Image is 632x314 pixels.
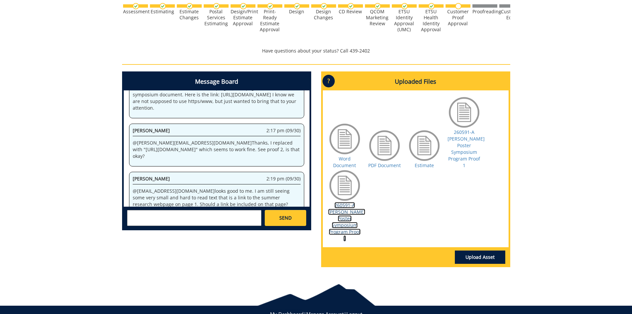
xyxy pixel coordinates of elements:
[472,9,497,15] div: Proofreading
[186,3,193,9] img: checkmark
[122,48,510,54] p: Have questions about your status? Call 439-2402
[133,140,301,159] p: @ [PERSON_NAME][EMAIL_ADDRESS][DOMAIN_NAME] Thanks, I replaced with "[URL][DOMAIN_NAME]" which se...
[338,9,363,15] div: CD Review
[266,175,301,182] span: 2:19 pm (09/30)
[257,9,282,33] div: Print-Ready Estimate Approval
[294,3,300,9] img: checkmark
[240,3,246,9] img: checkmark
[133,175,170,182] span: [PERSON_NAME]
[284,9,309,15] div: Design
[455,251,505,264] a: Upload Asset
[127,210,261,226] textarea: messageToSend
[231,9,255,27] div: Design/Print Estimate Approval
[133,127,170,134] span: [PERSON_NAME]
[448,129,485,168] a: 260591-A [PERSON_NAME] Poster Symposium Program Proof 1
[266,127,301,134] span: 2:17 pm (09/30)
[133,188,301,208] p: @ [EMAIL_ADDRESS][DOMAIN_NAME] looks good to me. I am still seeing some very small and hard to re...
[333,156,356,168] a: Word Document
[328,202,365,242] a: 260591-A [PERSON_NAME] Poster Symposium Program Proof 2
[204,9,229,27] div: Postal Services Estimating
[446,9,470,27] div: Customer Proof Approval
[348,3,354,9] img: checkmark
[419,9,444,33] div: ETSU Health Identity Approval
[323,73,509,90] h4: Uploaded Files
[177,9,202,21] div: Estimate Changes
[133,71,301,111] p: @ [EMAIL_ADDRESS][DOMAIN_NAME] @ [EMAIL_ADDRESS][DOMAIN_NAME] @ [EMAIL_ADDRESS][DOMAIN_NAME] Also...
[375,3,381,9] img: checkmark
[322,75,335,87] p: ?
[401,3,408,9] img: checkmark
[124,73,310,90] h4: Message Board
[392,9,417,33] div: ETSU Identity Approval (UMC)
[267,3,273,9] img: checkmark
[428,3,435,9] img: checkmark
[415,162,434,168] a: Estimate
[160,3,166,9] img: checkmark
[455,3,461,9] img: no
[365,9,390,27] div: QCOM Marketing Review
[123,9,148,15] div: Assessment
[150,9,175,15] div: Estimating
[499,9,524,21] div: Customer Edits
[133,3,139,9] img: checkmark
[213,3,220,9] img: checkmark
[321,3,327,9] img: checkmark
[279,215,292,221] span: SEND
[311,9,336,21] div: Design Changes
[368,162,401,168] a: PDF Document
[265,210,306,226] a: SEND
